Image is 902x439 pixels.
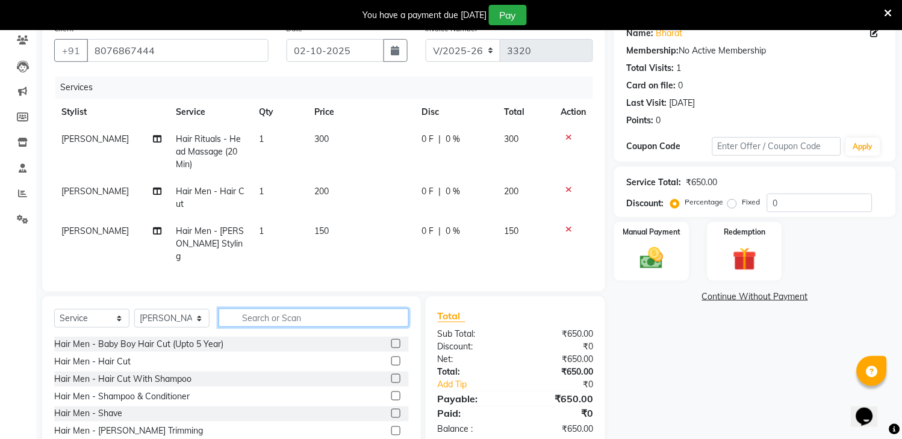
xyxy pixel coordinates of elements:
[742,197,760,207] label: Fixed
[446,185,461,198] span: 0 %
[429,391,515,406] div: Payable:
[54,338,223,351] div: Hair Men - Baby Boy Hair Cut (Upto 5 Year)
[505,186,519,197] span: 200
[422,225,434,238] span: 0 F
[429,423,515,436] div: Balance :
[505,226,519,236] span: 150
[308,99,415,126] th: Price
[623,227,681,238] label: Manual Payment
[260,186,264,197] span: 1
[54,99,169,126] th: Stylist
[626,97,667,109] div: Last Visit:
[429,378,530,391] a: Add Tip
[219,309,409,327] input: Search or Scan
[446,225,461,238] span: 0 %
[176,134,241,170] span: Hair Rituals - Head Massage (20 Min)
[678,79,683,92] div: 0
[422,185,434,198] span: 0 F
[515,366,602,378] div: ₹650.00
[315,226,329,236] span: 150
[61,186,129,197] span: [PERSON_NAME]
[176,186,244,209] span: Hair Men - Hair Cut
[497,99,554,126] th: Total
[626,62,674,75] div: Total Visits:
[54,390,190,403] div: Hair Men - Shampoo & Conditioner
[669,97,695,109] div: [DATE]
[726,245,764,274] img: _gift.svg
[252,99,308,126] th: Qty
[176,226,244,262] span: Hair Men - [PERSON_NAME] Styling
[685,197,723,207] label: Percentage
[626,45,679,57] div: Membership:
[515,391,602,406] div: ₹650.00
[61,134,129,144] span: [PERSON_NAME]
[315,186,329,197] span: 200
[54,39,88,62] button: +91
[54,408,122,420] div: Hair Men - Shave
[626,114,653,127] div: Points:
[362,9,487,22] div: You have a payment due [DATE]
[626,45,884,57] div: No Active Membership
[656,114,661,127] div: 0
[626,140,712,153] div: Coupon Code
[712,137,841,156] input: Enter Offer / Coupon Code
[846,138,880,156] button: Apply
[515,423,602,436] div: ₹650.00
[61,226,129,236] span: [PERSON_NAME]
[54,425,203,438] div: Hair Men - [PERSON_NAME] Trimming
[169,99,252,126] th: Service
[626,176,681,189] div: Service Total:
[553,99,593,126] th: Action
[676,62,681,75] div: 1
[54,355,131,368] div: Hair Men - Hair Cut
[415,99,497,126] th: Disc
[724,227,765,238] label: Redemption
[626,27,653,40] div: Name:
[438,310,465,322] span: Total
[617,290,894,303] a: Continue Without Payment
[656,27,682,40] a: Bharat
[530,378,602,391] div: ₹0
[626,197,664,210] div: Discount:
[626,79,676,92] div: Card on file:
[422,133,434,146] span: 0 F
[87,39,269,62] input: Search by Name/Mobile/Email/Code
[505,134,519,144] span: 300
[429,366,515,378] div: Total:
[315,134,329,144] span: 300
[429,340,515,353] div: Discount:
[515,407,602,421] div: ₹0
[439,185,441,198] span: |
[429,407,515,421] div: Paid:
[55,76,602,99] div: Services
[260,134,264,144] span: 1
[489,5,527,25] button: Pay
[515,340,602,353] div: ₹0
[439,133,441,146] span: |
[260,226,264,236] span: 1
[851,391,890,427] iframe: chat widget
[446,133,461,146] span: 0 %
[515,353,602,366] div: ₹650.00
[439,225,441,238] span: |
[686,176,717,189] div: ₹650.00
[429,353,515,366] div: Net:
[515,328,602,340] div: ₹650.00
[54,373,191,385] div: Hair Men - Hair Cut With Shampoo
[633,245,671,272] img: _cash.svg
[429,328,515,340] div: Sub Total:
